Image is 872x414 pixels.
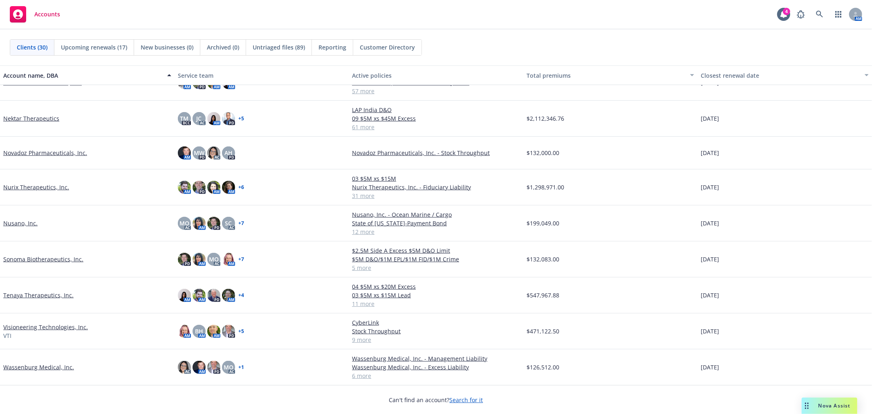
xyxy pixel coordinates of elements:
[207,325,220,338] img: photo
[207,181,220,194] img: photo
[352,148,520,157] a: Novadoz Pharmaceuticals, Inc. - Stock Throughput
[195,327,203,335] span: BH
[352,183,520,191] a: Nurix Therapeutics, Inc. - Fiduciary Liability
[194,148,204,157] span: MW
[178,71,346,80] div: Service team
[352,191,520,200] a: 31 more
[238,116,244,121] a: + 5
[238,257,244,262] a: + 7
[527,363,559,371] span: $126,512.00
[701,327,719,335] span: [DATE]
[701,219,719,227] span: [DATE]
[352,227,520,236] a: 12 more
[178,361,191,374] img: photo
[3,291,74,299] a: Tenaya Therapeutics, Inc.
[352,335,520,344] a: 9 more
[352,282,520,291] a: 04 $5M xs $20M Excess
[3,148,87,157] a: Novadoz Pharmaceuticals, Inc.
[193,289,206,302] img: photo
[352,263,520,272] a: 5 more
[3,363,74,371] a: Wassenburg Medical, Inc.
[352,291,520,299] a: 03 $5M xs $15M Lead
[7,3,63,26] a: Accounts
[3,323,88,331] a: Visioneering Technologies, Inc.
[701,148,719,157] span: [DATE]
[352,318,520,327] a: CyberLink
[175,65,349,85] button: Service team
[141,43,193,52] span: New businesses (0)
[225,219,232,227] span: SC
[802,398,857,414] button: Nova Assist
[3,71,162,80] div: Account name, DBA
[527,219,559,227] span: $199,049.00
[253,43,305,52] span: Untriaged files (89)
[360,43,415,52] span: Customer Directory
[527,183,564,191] span: $1,298,971.00
[3,114,59,123] a: Nektar Therapeutics
[783,8,790,15] div: 4
[352,174,520,183] a: 03 $5M xs $15M
[207,43,239,52] span: Archived (0)
[352,371,520,380] a: 6 more
[701,183,719,191] span: [DATE]
[3,219,38,227] a: Nusano, Inc.
[352,106,520,114] a: LAP India D&O
[527,255,559,263] span: $132,083.00
[352,354,520,363] a: Wassenburg Medical, Inc. - Management Liability
[207,289,220,302] img: photo
[207,217,220,230] img: photo
[209,255,219,263] span: MQ
[830,6,847,22] a: Switch app
[224,148,233,157] span: AH
[352,123,520,131] a: 61 more
[701,363,719,371] span: [DATE]
[179,219,189,227] span: MQ
[697,65,872,85] button: Closest renewal date
[701,71,860,80] div: Closest renewal date
[352,327,520,335] a: Stock Throughput
[207,112,220,125] img: photo
[450,396,483,404] a: Search for it
[352,255,520,263] a: $5M D&O/$1M EPL/$1M FID/$1M Crime
[178,325,191,338] img: photo
[352,210,520,219] a: Nusano, Inc. - Ocean Marine / Cargo
[3,331,11,340] span: VTI
[818,402,851,409] span: Nova Assist
[222,112,235,125] img: photo
[523,65,698,85] button: Total premiums
[178,146,191,160] img: photo
[527,114,564,123] span: $2,112,346.76
[61,43,127,52] span: Upcoming renewals (17)
[3,183,69,191] a: Nurix Therapeutics, Inc.
[527,327,559,335] span: $471,122.50
[193,361,206,374] img: photo
[238,293,244,298] a: + 4
[352,299,520,308] a: 11 more
[3,255,83,263] a: Sonoma Biotherapeutics, Inc.
[352,363,520,371] a: Wassenburg Medical, Inc. - Excess Liability
[701,255,719,263] span: [DATE]
[178,181,191,194] img: photo
[178,253,191,266] img: photo
[349,65,523,85] button: Active policies
[352,219,520,227] a: State of [US_STATE]-Payment Bond
[701,291,719,299] span: [DATE]
[193,217,206,230] img: photo
[793,6,809,22] a: Report a Bug
[701,114,719,123] span: [DATE]
[178,289,191,302] img: photo
[222,181,235,194] img: photo
[238,185,244,190] a: + 6
[318,43,346,52] span: Reporting
[802,398,812,414] div: Drag to move
[352,71,520,80] div: Active policies
[222,325,235,338] img: photo
[224,363,233,371] span: MQ
[389,396,483,404] span: Can't find an account?
[238,365,244,370] a: + 1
